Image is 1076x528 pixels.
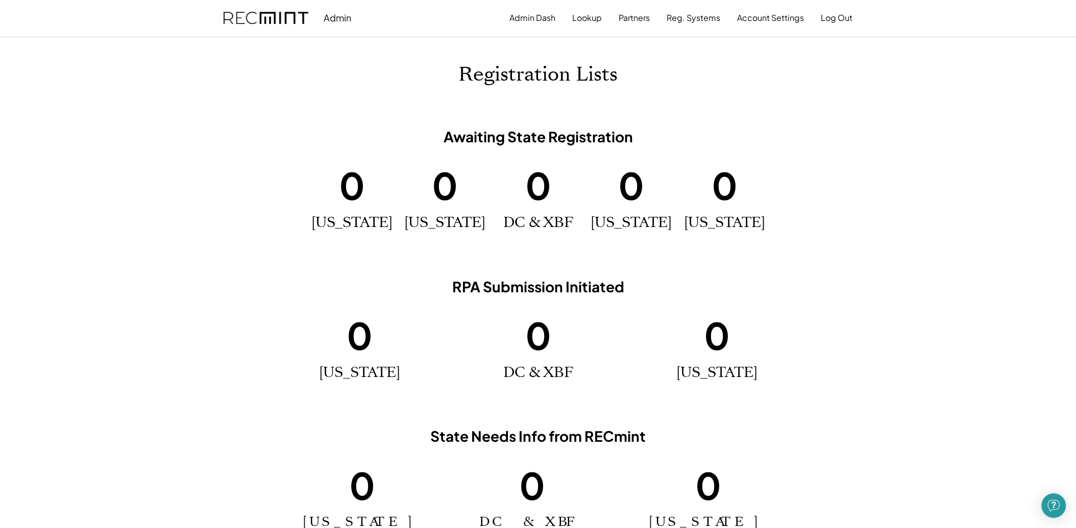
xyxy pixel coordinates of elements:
h2: [US_STATE] [311,214,393,232]
h1: 0 [349,461,375,509]
img: recmint-logotype%403x.png [224,12,308,24]
h3: State Needs Info from RECmint [308,427,768,445]
div: Open Intercom Messenger [1041,493,1066,518]
h1: 0 [339,161,365,209]
h2: [US_STATE] [591,214,672,232]
h1: 0 [347,311,373,359]
h2: [US_STATE] [676,364,757,382]
h3: RPA Submission Initiated [308,278,768,296]
button: Admin Dash [509,8,555,28]
h1: 0 [525,161,551,209]
h1: Registration Lists [458,63,618,87]
h2: [US_STATE] [684,214,765,232]
h2: [US_STATE] [319,364,400,382]
h1: 0 [695,461,721,509]
button: Log Out [821,8,852,28]
button: Partners [619,8,650,28]
h2: DC & XBF [503,214,573,232]
h1: 0 [712,161,738,209]
button: Lookup [572,8,602,28]
h2: [US_STATE] [404,214,485,232]
h1: 0 [704,311,730,359]
h1: 0 [432,161,458,209]
button: Reg. Systems [667,8,720,28]
div: Admin [324,12,351,23]
h3: Awaiting State Registration [308,128,768,146]
h1: 0 [525,311,551,359]
h2: DC & XBF [503,364,573,382]
h1: 0 [618,161,644,209]
h1: 0 [519,461,545,509]
button: Account Settings [737,8,804,28]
